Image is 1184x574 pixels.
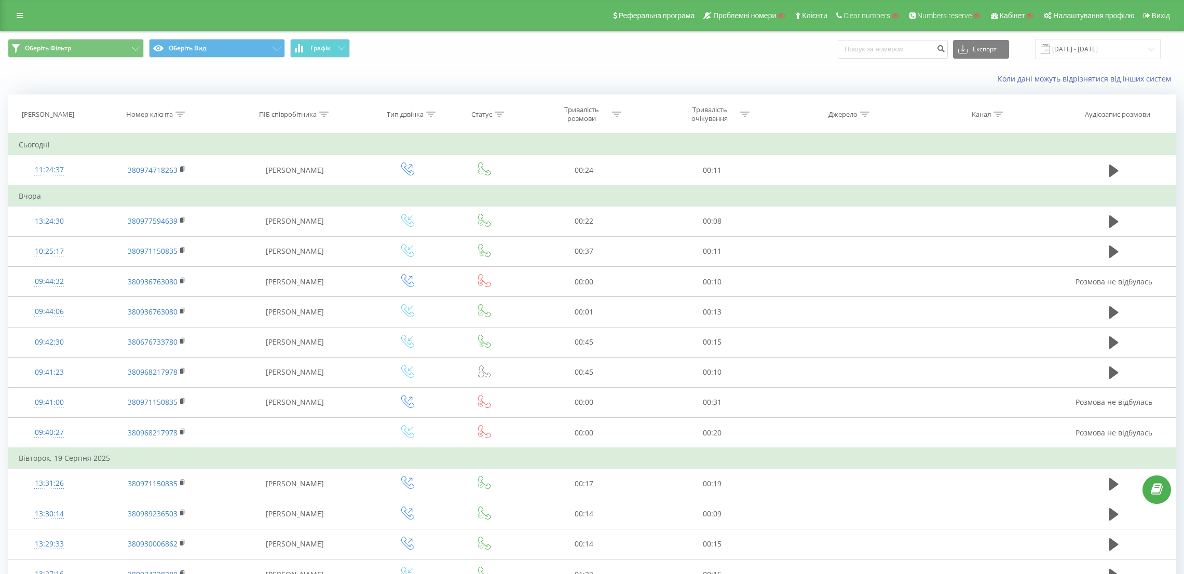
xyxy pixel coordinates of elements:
div: Канал [972,110,991,119]
span: Clear numbers [843,11,890,20]
span: Налаштування профілю [1053,11,1134,20]
span: Реферальна програма [619,11,695,20]
span: Кабінет [1000,11,1025,20]
td: Вівторок, 19 Серпня 2025 [8,448,1176,469]
div: 09:41:23 [19,362,79,382]
a: 380968217978 [128,428,178,438]
td: [PERSON_NAME] [223,297,366,327]
span: Вихід [1152,11,1170,20]
td: 00:15 [648,529,777,559]
td: Вчора [8,186,1176,207]
span: Розмова не відбулась [1076,397,1152,407]
td: [PERSON_NAME] [223,357,366,387]
td: 00:11 [648,155,777,186]
span: Проблемні номери [713,11,776,20]
td: 00:17 [520,469,648,499]
a: 380971150835 [128,397,178,407]
a: 380971150835 [128,246,178,256]
button: Експорт [953,40,1009,59]
td: [PERSON_NAME] [223,236,366,266]
td: [PERSON_NAME] [223,469,366,499]
td: 00:45 [520,357,648,387]
td: [PERSON_NAME] [223,499,366,529]
div: 09:44:06 [19,302,79,322]
button: Оберіть Фільтр [8,39,144,58]
td: 00:08 [648,206,777,236]
td: 00:22 [520,206,648,236]
div: 13:31:26 [19,473,79,494]
input: Пошук за номером [838,40,948,59]
a: 380936763080 [128,307,178,317]
td: [PERSON_NAME] [223,529,366,559]
span: Розмова не відбулась [1076,277,1152,286]
span: Розмова не відбулась [1076,428,1152,438]
td: 00:31 [648,387,777,417]
td: 00:14 [520,529,648,559]
td: [PERSON_NAME] [223,267,366,297]
td: 00:10 [648,267,777,297]
span: Оберіть Фільтр [25,44,71,52]
div: Статус [471,110,492,119]
td: 00:15 [648,327,777,357]
span: Графік [310,45,331,52]
span: Клієнти [802,11,827,20]
td: 00:13 [648,297,777,327]
div: Тривалість очікування [682,105,738,123]
a: 380974718263 [128,165,178,175]
span: Numbers reserve [917,11,972,20]
a: 380989236503 [128,509,178,518]
td: 00:00 [520,418,648,448]
td: 00:00 [520,267,648,297]
td: 00:19 [648,469,777,499]
div: 09:41:00 [19,392,79,413]
a: 380676733780 [128,337,178,347]
td: 00:01 [520,297,648,327]
a: 380930006862 [128,539,178,549]
div: 10:25:17 [19,241,79,262]
td: Сьогодні [8,134,1176,155]
td: [PERSON_NAME] [223,155,366,186]
a: 380971150835 [128,479,178,488]
div: [PERSON_NAME] [22,110,74,119]
button: Оберіть Вид [149,39,285,58]
td: 00:37 [520,236,648,266]
td: [PERSON_NAME] [223,206,366,236]
a: Коли дані можуть відрізнятися вiд інших систем [998,74,1176,84]
div: 11:24:37 [19,160,79,180]
td: [PERSON_NAME] [223,387,366,417]
div: Тривалість розмови [554,105,609,123]
div: Аудіозапис розмови [1085,110,1150,119]
div: 13:29:33 [19,534,79,554]
td: [PERSON_NAME] [223,327,366,357]
td: 00:24 [520,155,648,186]
td: 00:10 [648,357,777,387]
td: 00:14 [520,499,648,529]
div: ПІБ співробітника [259,110,317,119]
div: Номер клієнта [126,110,173,119]
div: 13:30:14 [19,504,79,524]
button: Графік [290,39,350,58]
div: 09:44:32 [19,271,79,292]
td: 00:20 [648,418,777,448]
td: 00:09 [648,499,777,529]
div: Джерело [828,110,858,119]
td: 00:00 [520,387,648,417]
a: 380968217978 [128,367,178,377]
td: 00:45 [520,327,648,357]
div: 09:42:30 [19,332,79,352]
td: 00:11 [648,236,777,266]
div: Тип дзвінка [387,110,424,119]
a: 380936763080 [128,277,178,286]
div: 09:40:27 [19,422,79,443]
a: 380977594639 [128,216,178,226]
div: 13:24:30 [19,211,79,231]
